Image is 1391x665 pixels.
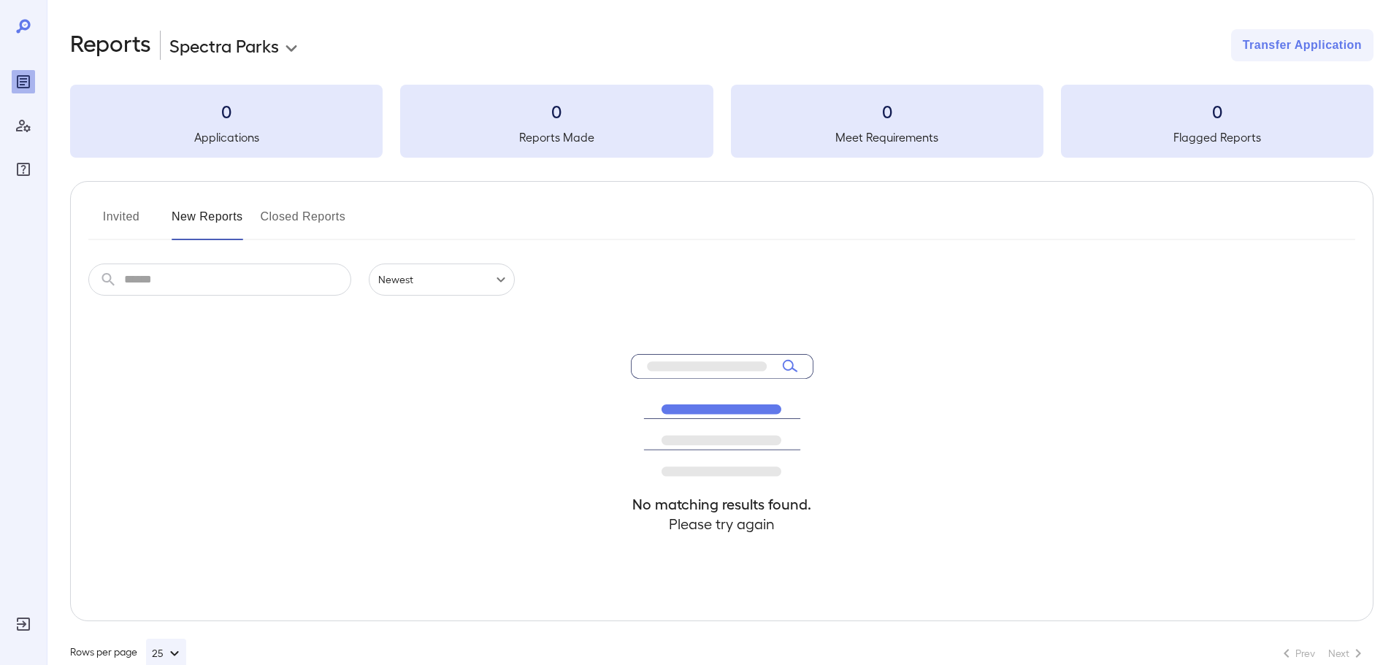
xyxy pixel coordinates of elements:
button: Closed Reports [261,205,346,240]
button: Invited [88,205,154,240]
button: New Reports [172,205,243,240]
div: Manage Users [12,114,35,137]
h5: Applications [70,128,383,146]
button: Transfer Application [1231,29,1373,61]
h3: 0 [400,99,713,123]
nav: pagination navigation [1271,642,1373,665]
h2: Reports [70,29,151,61]
h4: Please try again [631,514,813,534]
h3: 0 [731,99,1043,123]
summary: 0Applications0Reports Made0Meet Requirements0Flagged Reports [70,85,1373,158]
p: Spectra Parks [169,34,279,57]
h4: No matching results found. [631,494,813,514]
div: Reports [12,70,35,93]
h5: Reports Made [400,128,713,146]
h5: Flagged Reports [1061,128,1373,146]
div: Newest [369,264,515,296]
h5: Meet Requirements [731,128,1043,146]
div: FAQ [12,158,35,181]
h3: 0 [70,99,383,123]
h3: 0 [1061,99,1373,123]
div: Log Out [12,612,35,636]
